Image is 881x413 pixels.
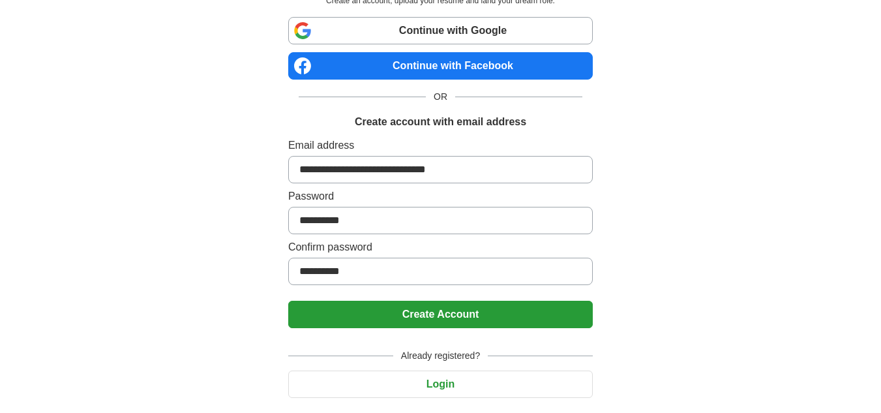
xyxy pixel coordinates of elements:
label: Email address [288,138,593,153]
a: Continue with Google [288,17,593,44]
button: Create Account [288,301,593,328]
label: Confirm password [288,239,593,255]
a: Login [288,378,593,390]
span: OR [426,90,455,104]
label: Password [288,189,593,204]
button: Login [288,371,593,398]
span: Already registered? [393,349,488,363]
h1: Create account with email address [355,114,526,130]
a: Continue with Facebook [288,52,593,80]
